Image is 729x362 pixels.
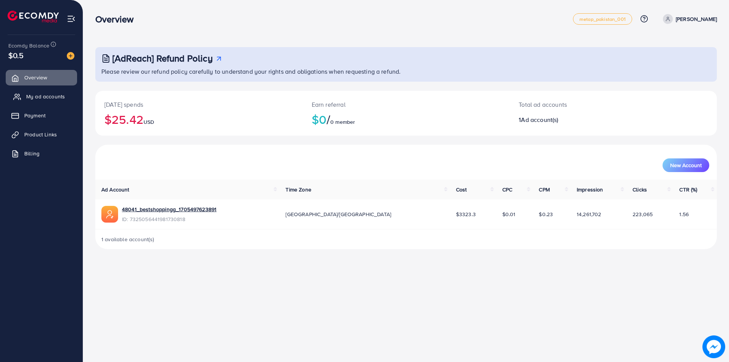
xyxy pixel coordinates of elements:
h2: $0 [312,112,501,126]
span: [GEOGRAPHIC_DATA]/[GEOGRAPHIC_DATA] [286,210,391,218]
a: My ad accounts [6,89,77,104]
p: Please review our refund policy carefully to understand your rights and obligations when requesti... [101,67,712,76]
span: CTR (%) [679,186,697,193]
span: Ecomdy Balance [8,42,49,49]
span: USD [144,118,154,126]
span: $0.23 [539,210,553,218]
a: [PERSON_NAME] [660,14,717,24]
span: $0.01 [502,210,516,218]
span: $3323.3 [456,210,476,218]
span: Cost [456,186,467,193]
span: 0 member [330,118,355,126]
span: Ad Account [101,186,129,193]
img: logo [8,11,59,22]
span: Payment [24,112,46,119]
button: New Account [663,158,709,172]
span: / [327,111,330,128]
h3: Overview [95,14,140,25]
img: image [703,336,724,357]
a: Overview [6,70,77,85]
span: ID: 7325056441981730818 [122,215,216,223]
a: Payment [6,108,77,123]
span: Time Zone [286,186,311,193]
p: Earn referral [312,100,501,109]
a: Product Links [6,127,77,142]
span: CPM [539,186,549,193]
span: metap_pakistan_001 [579,17,626,22]
h3: [AdReach] Refund Policy [112,53,213,64]
img: menu [67,14,76,23]
a: Billing [6,146,77,161]
span: 1.56 [679,210,689,218]
span: Product Links [24,131,57,138]
span: My ad accounts [26,93,65,100]
span: Overview [24,74,47,81]
p: [PERSON_NAME] [676,14,717,24]
h2: $25.42 [104,112,293,126]
a: metap_pakistan_001 [573,13,632,25]
span: Ad account(s) [521,115,558,124]
span: CPC [502,186,512,193]
p: [DATE] spends [104,100,293,109]
h2: 1 [519,116,656,123]
span: 1 available account(s) [101,236,155,243]
img: ic-ads-acc.e4c84228.svg [101,206,118,223]
span: 223,065 [633,210,653,218]
span: 14,261,702 [577,210,601,218]
p: Total ad accounts [519,100,656,109]
span: Clicks [633,186,647,193]
a: 48041_bestshoppingg_1705497623891 [122,206,216,213]
span: Impression [577,186,603,193]
span: $0.5 [8,50,24,61]
img: image [67,52,74,60]
span: Billing [24,150,39,157]
span: New Account [670,163,702,168]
